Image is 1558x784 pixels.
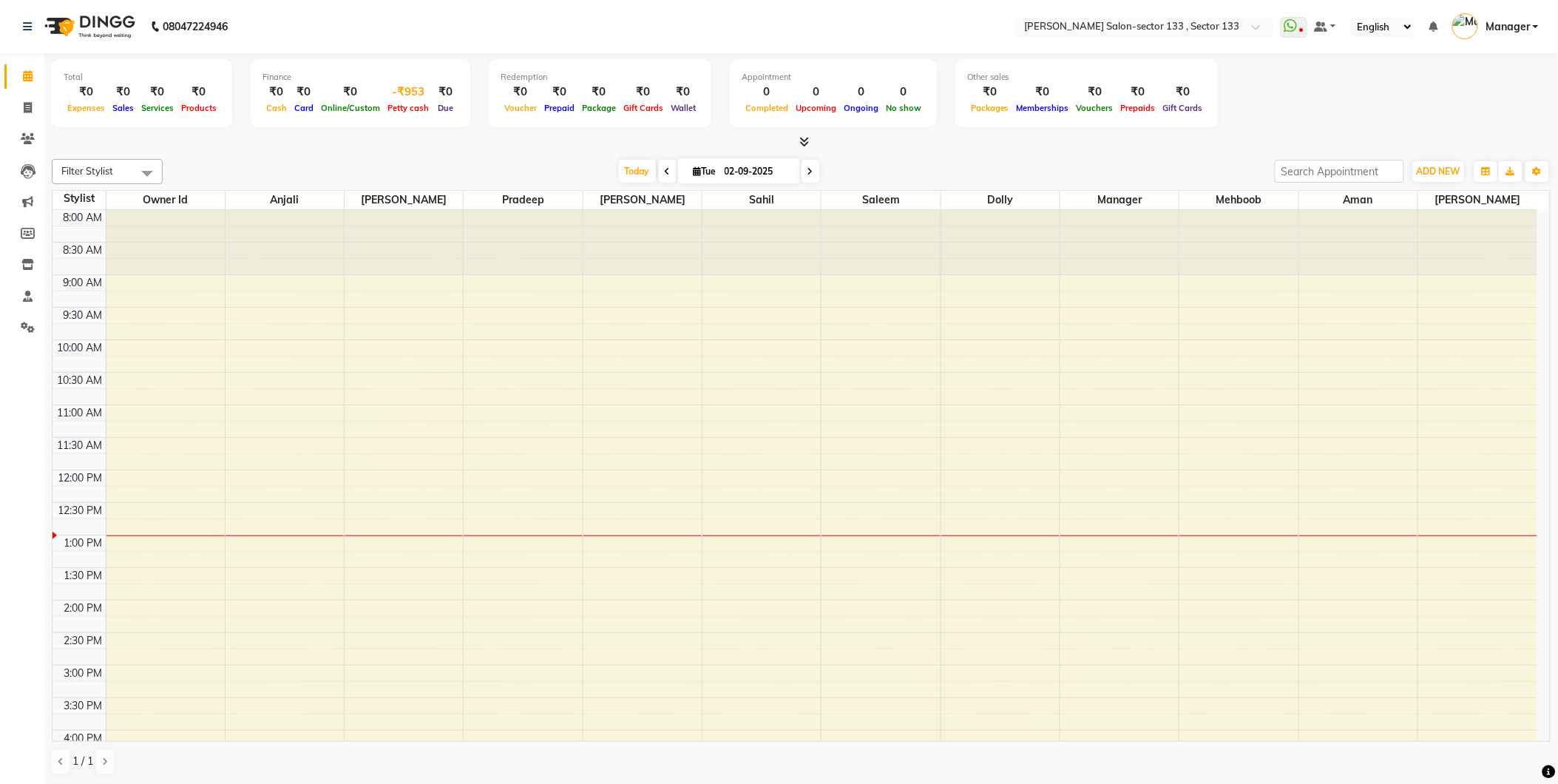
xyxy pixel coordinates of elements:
span: Products [177,103,220,113]
span: 1 / 1 [72,754,93,769]
span: [PERSON_NAME] [583,191,702,209]
div: Finance [263,71,458,84]
div: 0 [840,84,882,101]
img: logo [38,6,139,47]
div: ₹0 [1159,84,1207,101]
div: ₹0 [138,84,177,101]
div: ₹0 [263,84,291,101]
div: 10:00 AM [55,340,106,356]
span: Card [291,103,317,113]
span: Ongoing [840,103,882,113]
div: 0 [792,84,840,101]
div: 8:30 AM [61,243,106,258]
span: Package [578,103,620,113]
input: 2025-09-02 [720,160,794,183]
span: Memberships [1013,103,1073,113]
span: sahil [702,191,821,209]
img: Manager [1452,13,1478,39]
div: 11:30 AM [55,438,106,453]
span: Manager [1060,191,1179,209]
div: ₹0 [541,84,578,101]
span: Online/Custom [317,103,384,113]
div: ₹0 [1013,84,1073,101]
span: Owner id [106,191,225,209]
span: Anjali [226,191,344,209]
div: 0 [742,84,792,101]
span: Petty cash [384,103,433,113]
div: 3:00 PM [61,666,106,681]
span: [PERSON_NAME] [345,191,463,209]
div: ₹0 [317,84,384,101]
span: Prepaid [541,103,578,113]
div: 2:30 PM [61,633,106,649]
div: ₹0 [1117,84,1159,101]
span: Upcoming [792,103,840,113]
div: ₹0 [1073,84,1117,101]
input: Search Appointment [1275,160,1404,183]
div: Other sales [967,71,1207,84]
div: ₹0 [967,84,1013,101]
div: 9:00 AM [61,275,106,291]
span: Gift Cards [620,103,667,113]
b: 08047224946 [163,6,228,47]
div: Total [64,71,220,84]
span: Gift Cards [1159,103,1207,113]
span: Completed [742,103,792,113]
div: Stylist [53,191,106,206]
span: Pradeep [464,191,582,209]
div: 1:00 PM [61,535,106,551]
span: Due [434,103,457,113]
button: ADD NEW [1413,161,1464,182]
div: 12:00 PM [55,470,106,486]
span: Dolly [941,191,1060,209]
div: 1:30 PM [61,568,106,584]
span: ADD NEW [1417,166,1460,177]
div: 8:00 AM [61,210,106,226]
div: 2:00 PM [61,601,106,616]
div: 3:30 PM [61,698,106,714]
span: Prepaids [1117,103,1159,113]
span: No show [882,103,925,113]
div: ₹0 [667,84,700,101]
span: Filter Stylist [61,165,113,177]
span: saleem [822,191,940,209]
div: -₹953 [384,84,433,101]
span: Cash [263,103,291,113]
div: ₹0 [177,84,220,101]
div: ₹0 [433,84,458,101]
span: Wallet [667,103,700,113]
span: Packages [967,103,1013,113]
span: Today [619,160,656,183]
div: ₹0 [620,84,667,101]
span: Sales [109,103,138,113]
span: [PERSON_NAME] [1418,191,1537,209]
span: Expenses [64,103,109,113]
div: ₹0 [578,84,620,101]
div: ₹0 [291,84,317,101]
span: Mehboob [1179,191,1298,209]
span: Voucher [501,103,541,113]
span: Services [138,103,177,113]
div: ₹0 [64,84,109,101]
span: Tue [690,166,720,177]
div: 9:30 AM [61,308,106,323]
div: 0 [882,84,925,101]
div: 12:30 PM [55,503,106,518]
div: 4:00 PM [61,731,106,746]
span: Manager [1486,19,1530,35]
div: 11:00 AM [55,405,106,421]
span: Vouchers [1073,103,1117,113]
div: ₹0 [109,84,138,101]
span: Aman [1299,191,1418,209]
div: Appointment [742,71,925,84]
div: 10:30 AM [55,373,106,388]
div: ₹0 [501,84,541,101]
div: Redemption [501,71,700,84]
